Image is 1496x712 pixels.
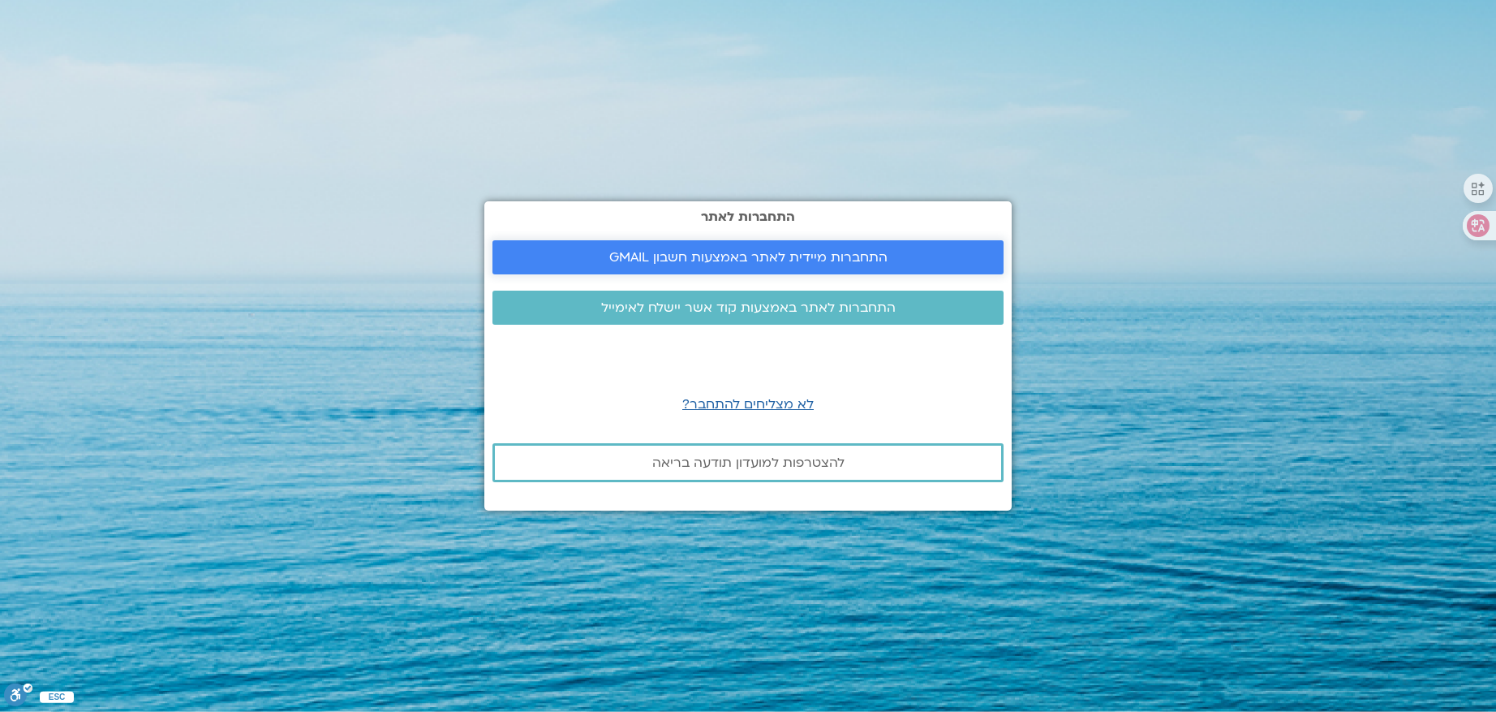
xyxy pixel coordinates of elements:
[609,250,888,265] span: התחברות מיידית לאתר באמצעות חשבון GMAIL
[492,443,1004,482] a: להצטרפות למועדון תודעה בריאה
[601,300,896,315] span: התחברות לאתר באמצעות קוד אשר יישלח לאימייל
[492,291,1004,325] a: התחברות לאתר באמצעות קוד אשר יישלח לאימייל
[492,209,1004,224] h2: התחברות לאתר
[492,240,1004,274] a: התחברות מיידית לאתר באמצעות חשבון GMAIL
[682,395,814,413] a: לא מצליחים להתחבר?
[652,455,845,470] span: להצטרפות למועדון תודעה בריאה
